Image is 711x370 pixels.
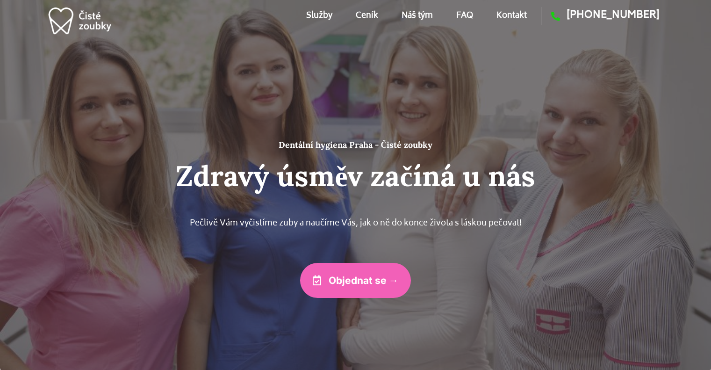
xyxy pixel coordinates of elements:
[560,7,660,25] span: [PHONE_NUMBER]
[75,159,636,193] h2: Zdravý úsměv začíná u nás
[47,2,113,40] img: dentální hygiena v praze
[329,276,399,285] span: Objednat se →
[75,217,636,232] p: Pečlivě Vám vyčistíme zuby a naučíme Vás, jak o ně do konce života s láskou pečovat!
[541,7,660,25] a: [PHONE_NUMBER]
[300,263,411,298] a: Objednat se →
[75,140,636,150] h1: Dentální hygiena Praha - Čisté zoubky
